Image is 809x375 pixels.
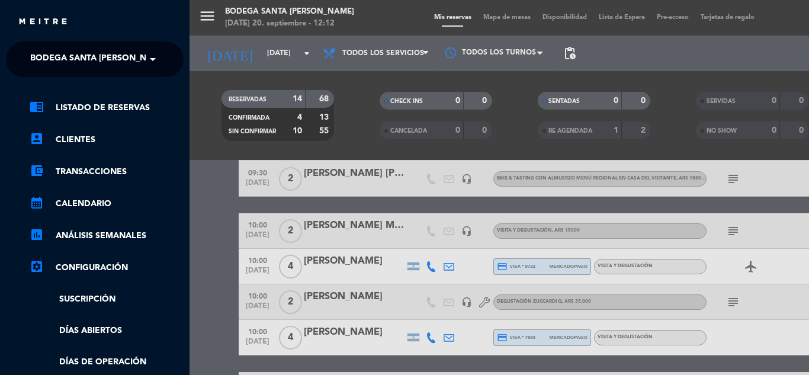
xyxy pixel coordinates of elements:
span: Bodega Santa [PERSON_NAME] [30,47,168,72]
a: assessmentANÁLISIS SEMANALES [30,229,184,243]
a: Días abiertos [30,324,184,338]
a: account_boxClientes [30,133,184,147]
a: Días de Operación [30,355,184,369]
i: settings_applications [30,259,44,274]
i: assessment [30,227,44,242]
a: chrome_reader_modeListado de Reservas [30,101,184,115]
img: MEITRE [18,18,68,27]
i: account_box [30,132,44,146]
i: calendar_month [30,195,44,210]
a: Suscripción [30,293,184,306]
i: account_balance_wallet [30,164,44,178]
a: account_balance_walletTransacciones [30,165,184,179]
i: chrome_reader_mode [30,100,44,114]
a: calendar_monthCalendario [30,197,184,211]
a: Configuración [30,261,184,275]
